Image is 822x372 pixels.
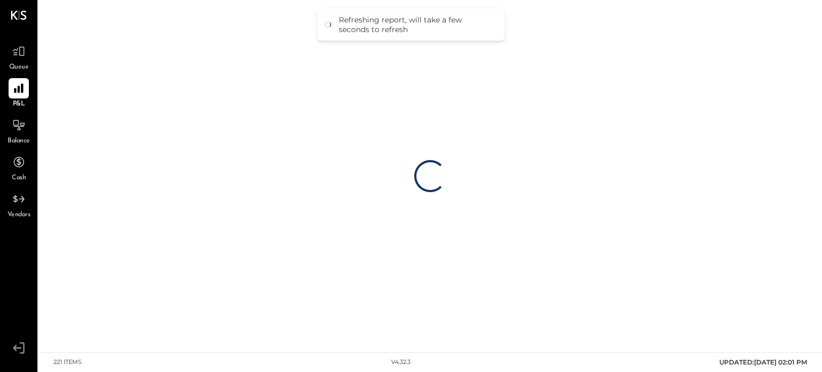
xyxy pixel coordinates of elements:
a: Balance [1,115,37,146]
span: Balance [7,136,30,146]
span: UPDATED: [DATE] 02:01 PM [719,358,807,366]
div: 221 items [54,358,82,367]
span: Vendors [7,210,31,220]
div: Refreshing report, will take a few seconds to refresh [339,15,494,34]
a: Cash [1,152,37,183]
span: P&L [13,100,25,109]
span: Queue [9,63,29,72]
a: Queue [1,41,37,72]
span: Cash [12,173,26,183]
a: P&L [1,78,37,109]
div: v 4.32.3 [391,358,410,367]
a: Vendors [1,189,37,220]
